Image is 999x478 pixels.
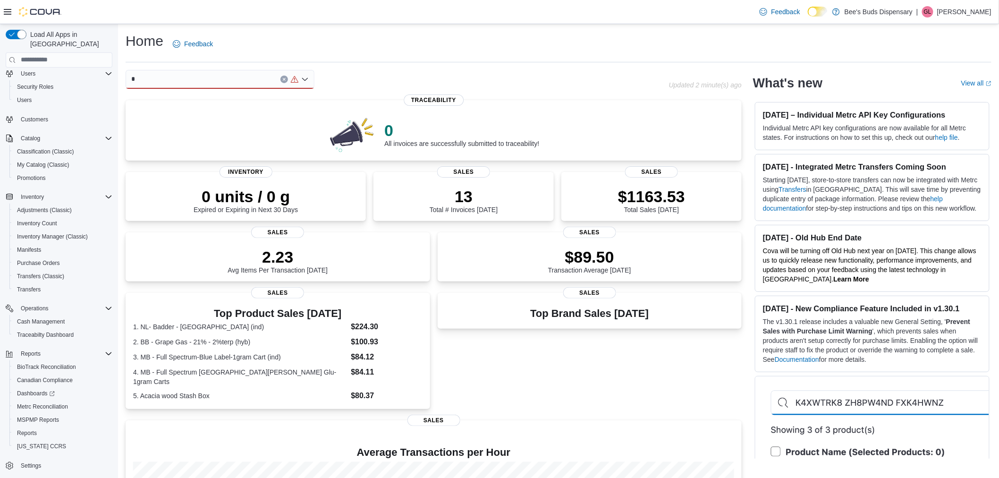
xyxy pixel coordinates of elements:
p: Starting [DATE], store-to-store transfers can now be integrated with Metrc using in [GEOGRAPHIC_D... [763,175,982,213]
button: Users [9,94,116,107]
span: Transfers (Classic) [17,273,64,280]
input: Dark Mode [808,7,828,17]
span: Sales [251,287,304,299]
button: Operations [2,302,116,315]
p: Updated 2 minute(s) ago [669,81,742,89]
p: The v1.30.1 release includes a valuable new General Setting, ' ', which prevents sales when produ... [763,317,982,364]
span: Reports [17,348,112,359]
p: 2.23 [228,248,328,266]
span: Catalog [21,135,40,142]
span: Sales [563,227,616,238]
span: Purchase Orders [13,257,112,269]
dt: 3. MB - Full Spectrum-Blue Label-1gram Cart (ind) [133,352,347,362]
span: Inventory [21,193,44,201]
span: Traceabilty Dashboard [13,329,112,341]
img: 0 [328,115,377,153]
span: Metrc Reconciliation [17,403,68,410]
button: Settings [2,459,116,472]
span: [US_STATE] CCRS [17,443,66,450]
button: Classification (Classic) [9,145,116,158]
h3: [DATE] – Individual Metrc API Key Configurations [763,110,982,119]
span: Inventory Count [17,220,57,227]
span: Reports [13,427,112,439]
h3: Top Brand Sales [DATE] [530,308,649,319]
button: [US_STATE] CCRS [9,440,116,453]
span: Transfers [17,286,41,293]
div: Expired or Expiring in Next 30 Days [194,187,298,213]
span: Users [17,68,112,79]
span: My Catalog (Classic) [13,159,112,171]
h2: What's new [753,76,822,91]
span: Canadian Compliance [17,376,73,384]
h3: [DATE] - Integrated Metrc Transfers Coming Soon [763,162,982,171]
button: Promotions [9,171,116,185]
button: Manifests [9,243,116,256]
span: GL [924,6,931,17]
span: Cash Management [17,318,65,325]
button: Users [17,68,39,79]
span: Adjustments (Classic) [13,205,112,216]
button: Inventory Count [9,217,116,230]
span: Sales [437,166,490,178]
a: MSPMP Reports [13,414,63,426]
span: Washington CCRS [13,441,112,452]
button: Reports [2,347,116,360]
span: BioTrack Reconciliation [13,361,112,373]
span: Classification (Classic) [13,146,112,157]
a: Manifests [13,244,45,256]
button: Traceabilty Dashboard [9,328,116,341]
h3: [DATE] - Old Hub End Date [763,233,982,242]
a: Security Roles [13,81,57,93]
button: BioTrack Reconciliation [9,360,116,374]
a: View allExternal link [961,79,991,87]
div: All invoices are successfully submitted to traceability! [384,121,539,147]
span: Sales [251,227,304,238]
span: Customers [17,113,112,125]
span: Metrc Reconciliation [13,401,112,412]
span: MSPMP Reports [17,416,59,424]
button: Clear input [280,76,288,83]
span: Traceabilty Dashboard [17,331,74,339]
a: help documentation [763,195,943,212]
a: Classification (Classic) [13,146,78,157]
span: Operations [21,305,49,312]
span: Manifests [13,244,112,256]
span: BioTrack Reconciliation [17,363,76,371]
span: Inventory Count [13,218,112,229]
p: | [916,6,918,17]
p: 0 [384,121,539,140]
span: Classification (Classic) [17,148,74,155]
span: Catalog [17,133,112,144]
span: Reports [17,429,37,437]
a: Dashboards [9,387,116,400]
button: Reports [9,427,116,440]
dt: 1. NL- Badder - [GEOGRAPHIC_DATA] (ind) [133,322,347,332]
h4: Average Transactions per Hour [133,447,734,458]
button: Inventory Manager (Classic) [9,230,116,243]
span: Inventory [220,166,272,178]
a: Transfers [13,284,44,295]
a: Canadian Compliance [13,375,76,386]
span: Canadian Compliance [13,375,112,386]
button: Open list of options [301,76,309,83]
strong: Prevent Sales with Purchase Limit Warning [763,318,970,335]
dd: $100.93 [351,336,422,348]
span: Users [21,70,35,77]
a: Cash Management [13,316,68,327]
h1: Home [126,32,163,51]
a: Traceabilty Dashboard [13,329,77,341]
dd: $84.12 [351,351,422,363]
span: Traceability [404,94,464,106]
p: [PERSON_NAME] [937,6,991,17]
button: Adjustments (Classic) [9,204,116,217]
button: Inventory [17,191,48,203]
button: Metrc Reconciliation [9,400,116,413]
button: Transfers (Classic) [9,270,116,283]
span: Feedback [184,39,213,49]
span: Settings [17,460,112,471]
span: Promotions [13,172,112,184]
a: Adjustments (Classic) [13,205,76,216]
dt: 4. MB - Full Spectrum [GEOGRAPHIC_DATA][PERSON_NAME] Glu-1gram Carts [133,367,347,386]
span: My Catalog (Classic) [17,161,69,169]
a: Inventory Count [13,218,61,229]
